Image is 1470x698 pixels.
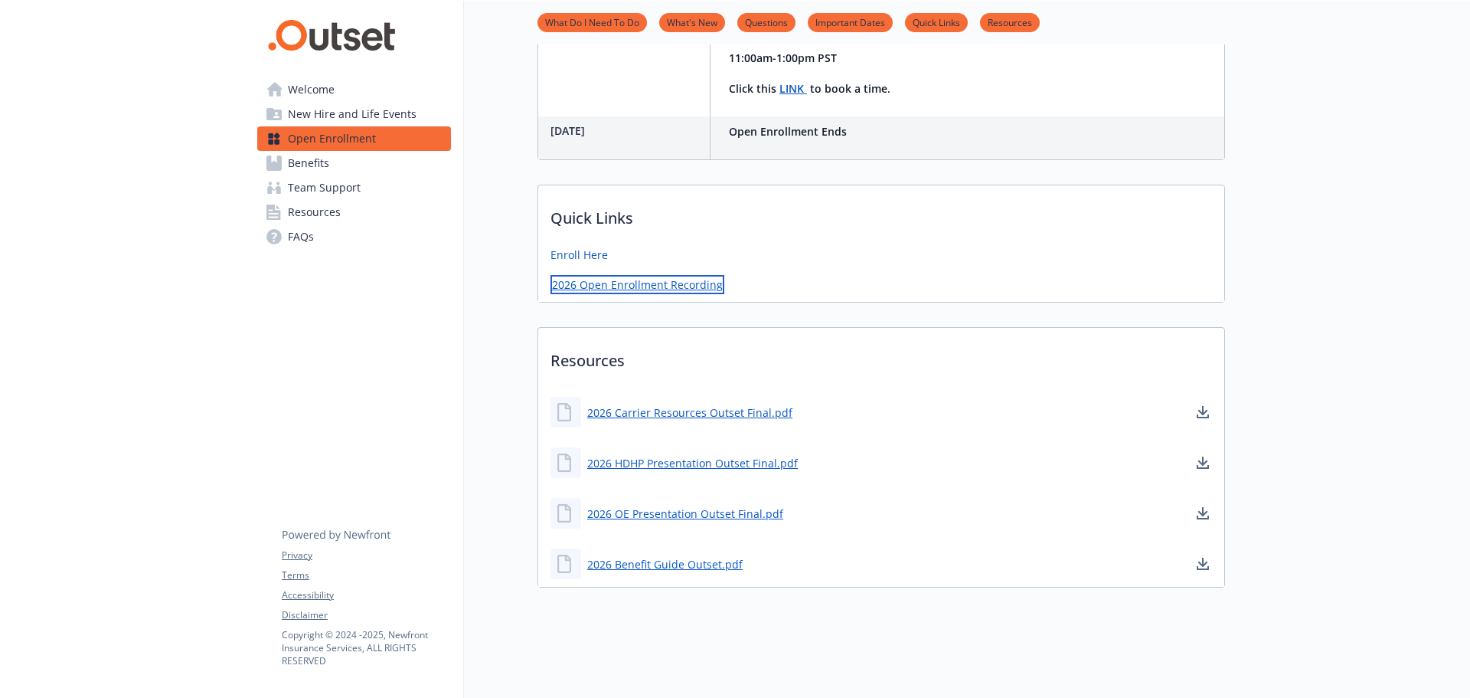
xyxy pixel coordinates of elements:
[980,15,1040,29] a: Resources
[288,175,361,200] span: Team Support
[282,608,450,622] a: Disclaimer
[257,126,451,151] a: Open Enrollment
[257,224,451,249] a: FAQs
[550,123,704,139] p: [DATE]
[257,151,451,175] a: Benefits
[1194,504,1212,523] a: download document
[810,81,890,96] strong: to book a time.
[257,102,451,126] a: New Hire and Life Events
[282,628,450,667] p: Copyright © 2024 - 2025 , Newfront Insurance Services, ALL RIGHTS RESERVED
[550,247,608,263] a: Enroll Here
[737,15,795,29] a: Questions
[587,506,783,522] a: 2026 OE Presentation Outset Final.pdf
[587,556,743,572] a: 2026 Benefit Guide Outset.pdf
[808,15,893,29] a: Important Dates
[1194,403,1212,421] a: download document
[288,102,416,126] span: New Hire and Life Events
[779,81,807,96] a: LINK
[729,51,837,65] strong: 11:00am-1:00pm PST
[538,185,1224,242] p: Quick Links
[288,200,341,224] span: Resources
[538,328,1224,385] p: Resources
[1194,555,1212,573] a: download document
[550,275,724,294] a: 2026 Open Enrollment Recording
[587,455,798,471] a: 2026 HDHP Presentation Outset Final.pdf
[779,81,804,96] strong: LINK
[729,124,847,139] strong: Open Enrollment Ends
[288,126,376,151] span: Open Enrollment
[257,175,451,200] a: Team Support
[288,224,314,249] span: FAQs
[729,81,776,96] strong: Click this
[659,15,725,29] a: What's New
[905,15,968,29] a: Quick Links
[537,15,647,29] a: What Do I Need To Do
[257,77,451,102] a: Welcome
[288,151,329,175] span: Benefits
[1194,454,1212,472] a: download document
[282,588,450,602] a: Accessibility
[587,405,792,421] a: 2026 Carrier Resources Outset Final.pdf
[288,77,335,102] span: Welcome
[257,200,451,224] a: Resources
[282,569,450,582] a: Terms
[282,549,450,562] a: Privacy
